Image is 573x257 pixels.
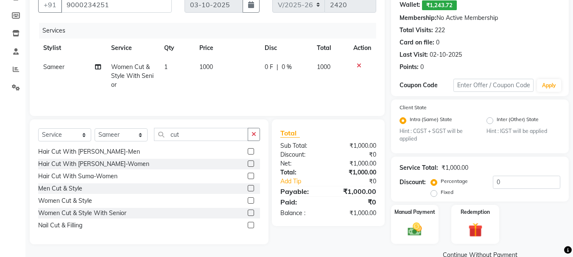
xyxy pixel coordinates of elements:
input: Search or Scan [154,128,248,141]
div: Coupon Code [400,81,453,90]
div: ₹1,000.00 [442,163,468,172]
small: Hint : CGST + SGST will be applied [400,127,473,143]
div: Hair Cut With [PERSON_NAME]-Men [38,147,140,156]
th: Stylist [38,39,106,58]
div: Men Cut & Style [38,184,82,193]
div: No Active Membership [400,14,560,22]
div: Last Visit: [400,50,428,59]
a: Add Tip [274,177,337,186]
img: _gift.svg [464,221,487,238]
div: ₹0 [328,197,383,207]
div: Service Total: [400,163,438,172]
th: Action [348,39,376,58]
div: Services [39,23,383,39]
span: Total [280,129,300,138]
div: ₹0 [328,150,383,159]
div: ₹0 [338,177,383,186]
span: Women Cut & Style With Senior [111,63,154,88]
label: Redemption [461,208,490,216]
span: | [277,63,278,72]
div: ₹1,000.00 [328,168,383,177]
span: ₹1,243.72 [422,0,457,10]
div: Sub Total: [274,141,328,150]
div: Total: [274,168,328,177]
span: 0 F [265,63,273,72]
div: Wallet: [400,0,420,10]
div: Net: [274,159,328,168]
th: Service [106,39,159,58]
div: Total Visits: [400,26,433,35]
div: Membership: [400,14,436,22]
button: Apply [537,79,561,92]
div: Nail Cut & Filling [38,221,82,230]
label: Client State [400,104,427,111]
div: 0 [436,38,439,47]
label: Inter (Other) State [497,116,539,126]
div: Hair Cut With [PERSON_NAME]-Women [38,160,149,169]
div: Women Cut & Style [38,196,92,205]
th: Total [312,39,349,58]
label: Fixed [441,188,453,196]
div: Balance : [274,209,328,218]
input: Enter Offer / Coupon Code [453,79,534,92]
div: 02-10-2025 [430,50,462,59]
span: 1 [164,63,168,71]
div: ₹1,000.00 [328,159,383,168]
div: Points: [400,63,419,72]
div: ₹1,000.00 [328,141,383,150]
small: Hint : IGST will be applied [486,127,560,135]
span: 1000 [199,63,213,71]
label: Manual Payment [394,208,435,216]
span: Sameer [43,63,64,71]
div: 0 [420,63,424,72]
div: 222 [435,26,445,35]
img: _cash.svg [403,221,426,237]
span: 0 % [282,63,292,72]
label: Intra (Same) State [410,116,452,126]
th: Disc [260,39,311,58]
label: Percentage [441,177,468,185]
div: Discount: [274,150,328,159]
span: 1000 [317,63,330,71]
th: Price [194,39,260,58]
div: ₹1,000.00 [328,186,383,196]
div: Women Cut & Style With Senior [38,209,126,218]
div: Discount: [400,178,426,187]
th: Qty [159,39,194,58]
div: Payable: [274,186,328,196]
div: ₹1,000.00 [328,209,383,218]
div: Card on file: [400,38,434,47]
div: Paid: [274,197,328,207]
div: Hair Cut With Suma-Women [38,172,117,181]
